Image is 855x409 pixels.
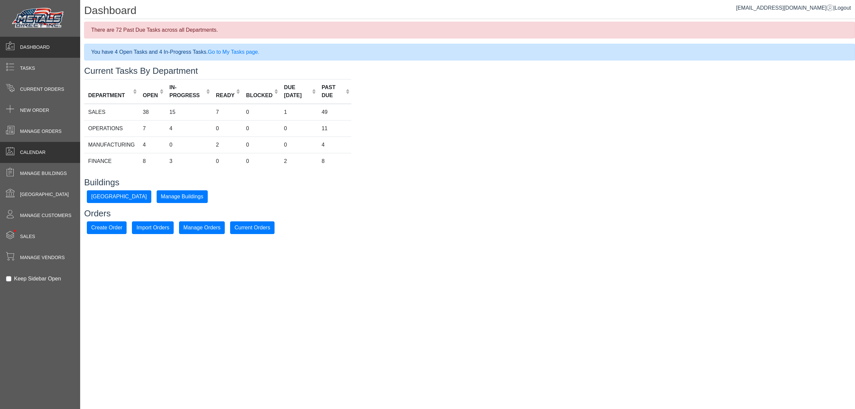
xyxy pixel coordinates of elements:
button: Current Orders [230,221,275,234]
td: 1 [280,104,318,121]
span: Manage Customers [20,212,71,219]
td: 0 [242,153,280,169]
a: Manage Orders [179,224,225,230]
td: MANUFACTURING [84,137,139,153]
span: • [6,220,23,242]
a: Manage Buildings [157,193,208,199]
div: DEPARTMENT [88,91,131,99]
a: [GEOGRAPHIC_DATA] [87,193,151,199]
td: 4 [139,137,166,153]
td: 8 [139,153,166,169]
div: | [736,4,851,12]
a: Create Order [87,224,127,230]
td: 0 [242,120,280,137]
span: Manage Buildings [20,170,67,177]
button: Import Orders [132,221,174,234]
span: New Order [20,107,49,114]
label: Keep Sidebar Open [14,275,61,283]
div: READY [216,91,234,99]
button: [GEOGRAPHIC_DATA] [87,190,151,203]
td: 49 [318,104,351,121]
td: 2 [212,137,242,153]
span: [GEOGRAPHIC_DATA] [20,191,69,198]
h3: Current Tasks By Department [84,66,855,76]
div: IN-PROGRESS [169,83,204,99]
td: 15 [165,104,212,121]
a: Current Orders [230,224,275,230]
h1: Dashboard [84,4,855,19]
span: Calendar [20,149,45,156]
h3: Buildings [84,177,855,188]
td: 4 [318,137,351,153]
span: Logout [835,5,851,11]
div: OPEN [143,91,158,99]
td: SALES [84,104,139,121]
div: There are 72 Past Due Tasks across all Departments. [84,22,855,38]
td: 0 [212,153,242,169]
td: 4 [165,120,212,137]
td: FINANCE [84,153,139,169]
td: 11 [318,120,351,137]
span: Manage Vendors [20,254,65,261]
span: Tasks [20,65,35,72]
div: You have 4 Open Tasks and 4 In-Progress Tasks. [84,44,855,60]
span: Manage Orders [20,128,61,135]
td: 0 [280,120,318,137]
td: 7 [139,120,166,137]
div: PAST DUE [322,83,344,99]
td: 8 [318,153,351,169]
button: Create Order [87,221,127,234]
td: 2 [280,153,318,169]
div: DUE [DATE] [284,83,310,99]
td: OPERATIONS [84,120,139,137]
span: Current Orders [20,86,64,93]
div: BLOCKED [246,91,273,99]
td: 7 [212,104,242,121]
button: Manage Buildings [157,190,208,203]
td: 0 [212,120,242,137]
span: Sales [20,233,35,240]
td: 38 [139,104,166,121]
td: 0 [165,137,212,153]
button: Manage Orders [179,221,225,234]
td: 0 [242,104,280,121]
a: Import Orders [132,224,174,230]
img: Metals Direct Inc Logo [10,6,67,31]
span: Dashboard [20,44,50,51]
a: [EMAIL_ADDRESS][DOMAIN_NAME] [736,5,833,11]
td: 3 [165,153,212,169]
td: 0 [242,137,280,153]
td: 0 [280,137,318,153]
a: Go to My Tasks page. [208,49,259,55]
h3: Orders [84,208,855,219]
